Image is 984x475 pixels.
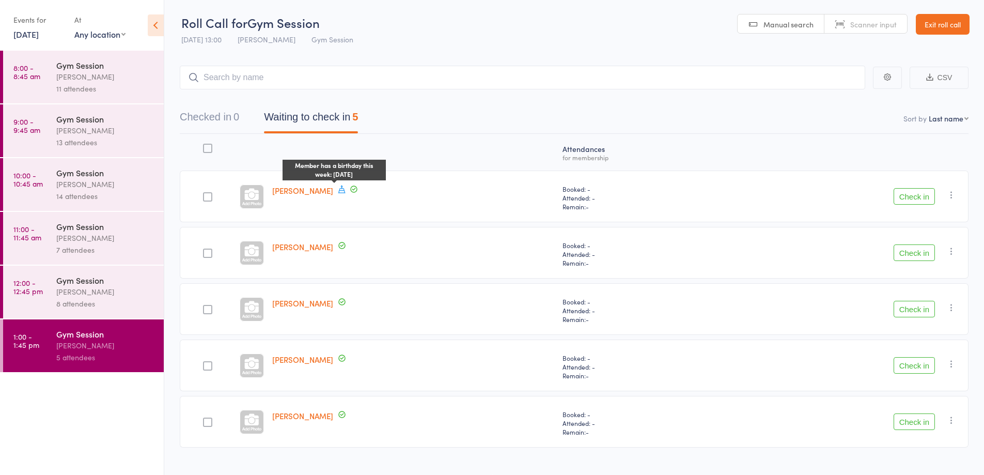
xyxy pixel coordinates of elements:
div: Atten­dances [558,139,725,166]
a: Exit roll call [916,14,970,35]
button: Check in [894,188,935,205]
span: Booked: - [563,410,721,419]
div: [PERSON_NAME] [56,232,155,244]
span: Remain: [563,427,721,436]
div: 7 attendees [56,244,155,256]
span: - [586,315,589,324]
span: Attended: - [563,193,721,202]
time: 12:00 - 12:45 pm [13,279,43,295]
span: - [586,371,589,380]
a: 10:00 -10:45 amGym Session[PERSON_NAME]14 attendees [3,158,164,211]
span: Attended: - [563,419,721,427]
span: [DATE] 13:00 [181,34,222,44]
div: Member has a birthday this week: [DATE] [283,160,386,180]
button: Check in [894,244,935,261]
div: At [74,11,126,28]
a: [PERSON_NAME] [272,185,333,196]
span: Attended: - [563,362,721,371]
div: 13 attendees [56,136,155,148]
div: Gym Session [56,113,155,125]
a: [PERSON_NAME] [272,410,333,421]
span: Attended: - [563,306,721,315]
div: Gym Session [56,328,155,340]
a: 8:00 -8:45 amGym Session[PERSON_NAME]11 attendees [3,51,164,103]
div: Gym Session [56,274,155,286]
span: Remain: [563,315,721,324]
span: - [586,202,589,211]
button: Check in [894,413,935,430]
span: Gym Session [311,34,353,44]
div: 8 attendees [56,298,155,310]
button: Check in [894,357,935,374]
a: 12:00 -12:45 pmGym Session[PERSON_NAME]8 attendees [3,266,164,318]
span: Roll Call for [181,14,247,31]
time: 8:00 - 8:45 am [13,64,40,80]
a: 1:00 -1:45 pmGym Session[PERSON_NAME]5 attendees [3,319,164,372]
time: 1:00 - 1:45 pm [13,332,39,349]
time: 10:00 - 10:45 am [13,171,43,188]
div: for membership [563,154,721,161]
button: Check in [894,301,935,317]
span: Gym Session [247,14,320,31]
a: 11:00 -11:45 amGym Session[PERSON_NAME]7 attendees [3,212,164,265]
div: [PERSON_NAME] [56,71,155,83]
div: [PERSON_NAME] [56,340,155,351]
div: Gym Session [56,59,155,71]
a: [PERSON_NAME] [272,298,333,309]
div: 11 attendees [56,83,155,95]
a: 9:00 -9:45 amGym Session[PERSON_NAME]13 attendees [3,104,164,157]
div: Events for [13,11,64,28]
span: Attended: - [563,250,721,258]
div: [PERSON_NAME] [56,125,155,136]
div: 0 [233,111,239,122]
div: Gym Session [56,167,155,178]
div: 5 attendees [56,351,155,363]
time: 11:00 - 11:45 am [13,225,41,241]
div: [PERSON_NAME] [56,178,155,190]
a: [PERSON_NAME] [272,241,333,252]
span: Manual search [763,19,814,29]
div: Gym Session [56,221,155,232]
button: Waiting to check in5 [264,106,358,133]
div: 14 attendees [56,190,155,202]
div: [PERSON_NAME] [56,286,155,298]
span: Booked: - [563,297,721,306]
span: Remain: [563,371,721,380]
span: [PERSON_NAME] [238,34,295,44]
span: Booked: - [563,241,721,250]
span: Scanner input [850,19,897,29]
span: Booked: - [563,354,721,362]
div: Any location [74,28,126,40]
label: Sort by [903,113,927,124]
button: Checked in0 [180,106,239,133]
a: [DATE] [13,28,39,40]
span: Remain: [563,202,721,211]
button: CSV [910,67,969,89]
span: Booked: - [563,185,721,193]
span: Remain: [563,258,721,267]
span: - [586,258,589,267]
div: 5 [352,111,358,122]
span: - [586,427,589,436]
time: 9:00 - 9:45 am [13,117,40,134]
input: Search by name [180,66,865,89]
a: [PERSON_NAME] [272,354,333,365]
div: Last name [929,113,963,124]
